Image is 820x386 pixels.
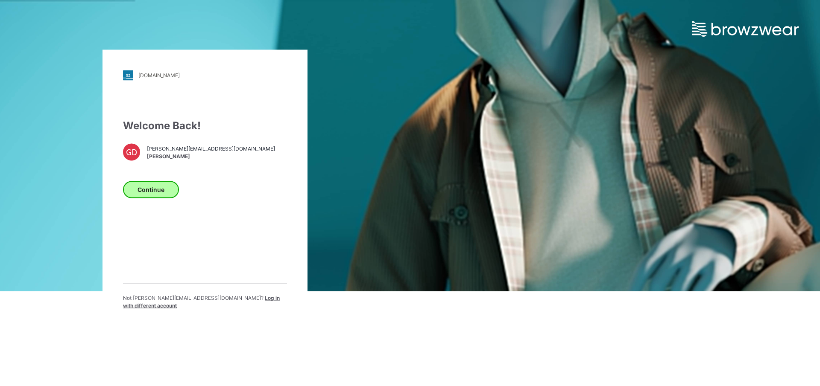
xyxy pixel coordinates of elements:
img: browzwear-logo.e42bd6dac1945053ebaf764b6aa21510.svg [692,21,799,37]
a: [DOMAIN_NAME] [123,70,287,80]
div: Welcome Back! [123,118,287,133]
img: stylezone-logo.562084cfcfab977791bfbf7441f1a819.svg [123,70,133,80]
div: [DOMAIN_NAME] [138,72,180,78]
span: [PERSON_NAME][EMAIL_ADDRESS][DOMAIN_NAME] [147,145,275,153]
p: Not [PERSON_NAME][EMAIL_ADDRESS][DOMAIN_NAME] ? [123,294,287,309]
button: Continue [123,181,179,198]
span: [PERSON_NAME] [147,153,275,160]
div: GD [123,143,140,160]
